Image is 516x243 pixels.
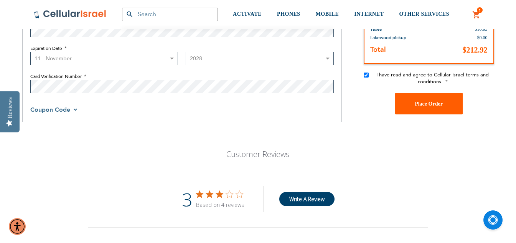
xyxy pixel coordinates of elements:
[475,26,488,32] span: $10.93
[196,201,244,208] div: Based on 4 reviews
[173,149,343,159] p: Customer Reviews
[182,186,192,212] div: 3
[370,25,430,33] th: Taxes
[30,45,62,51] span: Expiration Date
[354,11,384,17] span: INTERNET
[122,8,218,21] input: Search
[395,93,463,114] button: Place Order
[34,10,107,19] img: Cellular Israel Logo
[399,11,449,17] span: OTHER SERVICES
[463,46,488,54] span: $212.92
[477,35,488,40] span: $0.00
[415,101,443,107] span: Place Order
[376,71,489,85] span: I have read and agree to Cellular Israel terms and conditions.
[7,97,13,118] div: Reviews
[370,35,406,41] span: Lakewood pickup
[277,11,300,17] span: PHONES
[478,7,481,13] span: 1
[233,11,262,17] span: ACTIVATE
[196,191,244,198] div: 3 out of 5 stars
[370,45,386,55] strong: Total
[9,218,26,235] div: Accessibility Menu
[472,10,481,20] a: 1
[316,11,339,17] span: MOBILE
[30,106,70,114] span: Coupon Code
[279,192,335,206] button: Write A Review
[30,73,82,79] span: Card Verification Number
